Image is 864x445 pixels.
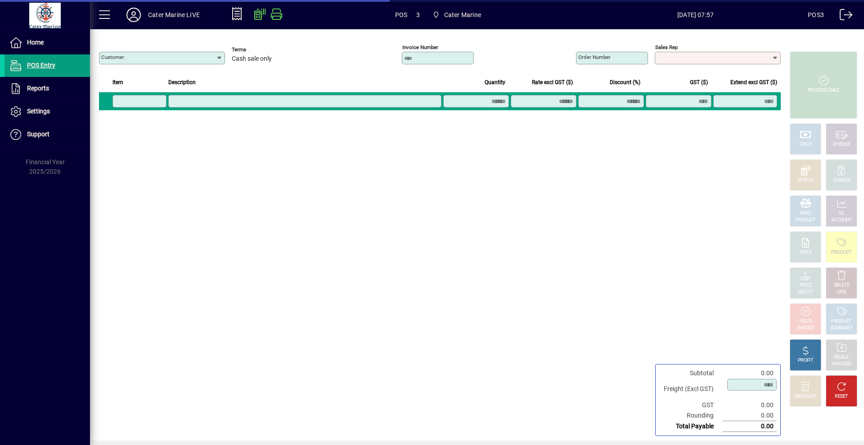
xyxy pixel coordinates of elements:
td: GST [659,400,723,410]
div: PRODUCT [831,249,851,256]
span: Rate excl GST ($) [532,77,573,87]
span: Support [27,130,49,138]
span: POS [395,8,408,22]
span: Description [168,77,196,87]
a: Home [4,31,90,54]
span: Cash sale only [232,55,272,63]
td: 0.00 [723,410,777,421]
td: Rounding [659,410,723,421]
span: Cater Marine [429,7,485,23]
div: SELECT [798,289,814,296]
div: RECALL [834,354,850,361]
mat-label: Order number [578,54,611,60]
span: Item [112,77,123,87]
mat-label: Sales rep [655,44,678,50]
mat-label: Customer [101,54,124,60]
div: INVOICES [832,361,851,368]
div: Cater Marine LIVE [148,8,200,22]
div: ACCOUNT [831,217,852,224]
td: 0.00 [723,368,777,378]
span: Reports [27,85,49,92]
div: PROFIT [798,357,813,364]
div: DISCOUNT [795,393,816,400]
div: RESET [835,393,848,400]
div: POS3 [808,8,824,22]
div: PRICE [800,282,812,289]
button: Profile [119,7,148,23]
span: Cater Marine [444,8,481,22]
div: PROCESS SALE [808,87,839,94]
td: Total Payable [659,421,723,432]
span: Settings [27,108,50,115]
a: Logout [833,2,853,31]
div: SUMMARY [830,325,853,332]
td: Subtotal [659,368,723,378]
span: POS Entry [27,62,55,69]
div: HOLD [800,318,811,325]
span: 3 [416,8,420,22]
span: Discount (%) [610,77,640,87]
div: DELETE [834,282,849,289]
span: Quantity [485,77,505,87]
div: GL [839,210,845,217]
div: INVOICE [797,325,814,332]
mat-label: Invoice number [402,44,438,50]
div: CASH [800,141,811,148]
div: EFTPOS [797,177,814,184]
td: 0.00 [723,400,777,410]
span: Extend excl GST ($) [730,77,777,87]
span: [DATE] 07:57 [583,8,808,22]
div: CHARGE [833,177,850,184]
a: Settings [4,100,90,123]
div: PRODUCT [831,318,851,325]
span: GST ($) [690,77,708,87]
span: Home [27,39,44,46]
div: PRODUCT [795,217,815,224]
a: Support [4,123,90,146]
td: Freight (Excl GST) [659,378,723,400]
span: Terms [232,47,286,53]
div: LINE [837,289,846,296]
a: Reports [4,77,90,100]
div: CHEQUE [833,141,850,148]
div: MISC [800,210,811,217]
td: 0.00 [723,421,777,432]
div: NOTE [800,249,811,256]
